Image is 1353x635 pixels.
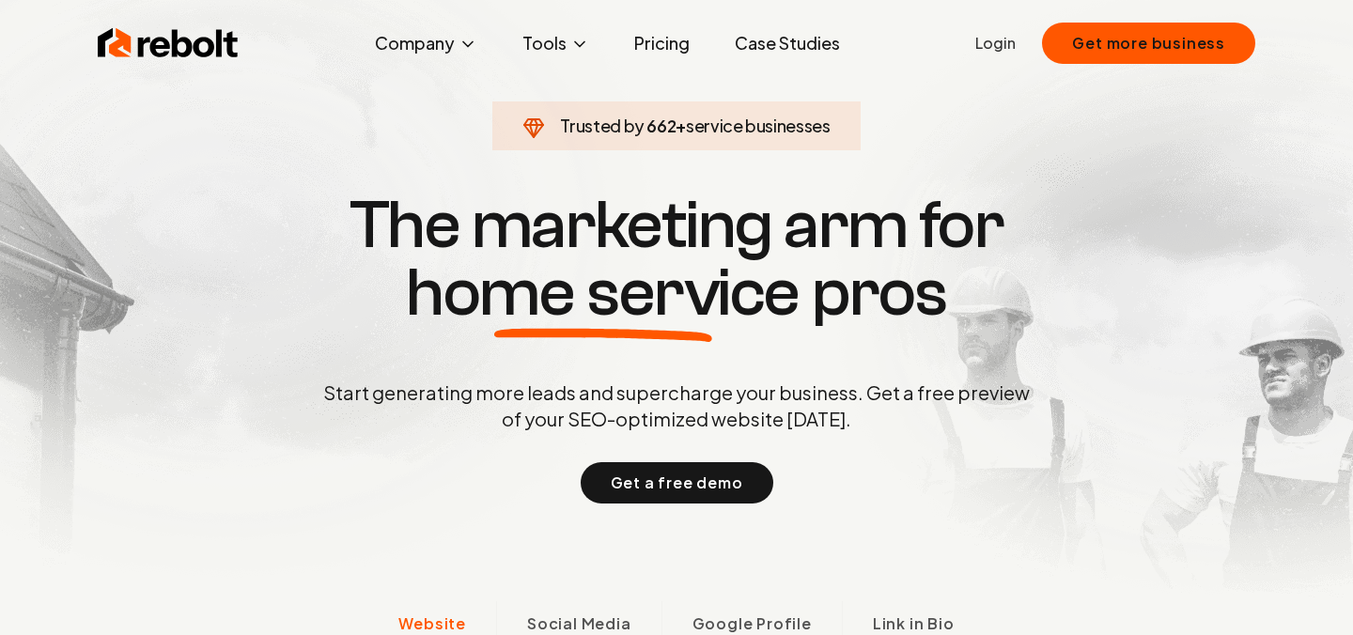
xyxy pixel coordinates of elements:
[975,32,1016,54] a: Login
[873,612,955,635] span: Link in Bio
[360,24,492,62] button: Company
[720,24,855,62] a: Case Studies
[406,259,800,327] span: home service
[581,462,773,503] button: Get a free demo
[676,115,686,136] span: +
[398,612,466,635] span: Website
[646,113,676,139] span: 662
[686,115,831,136] span: service businesses
[225,192,1127,327] h1: The marketing arm for pros
[560,115,644,136] span: Trusted by
[619,24,705,62] a: Pricing
[319,379,1034,432] p: Start generating more leads and supercharge your business. Get a free preview of your SEO-optimiz...
[1042,23,1255,64] button: Get more business
[527,612,631,635] span: Social Media
[692,612,812,635] span: Google Profile
[98,24,239,62] img: Rebolt Logo
[507,24,604,62] button: Tools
